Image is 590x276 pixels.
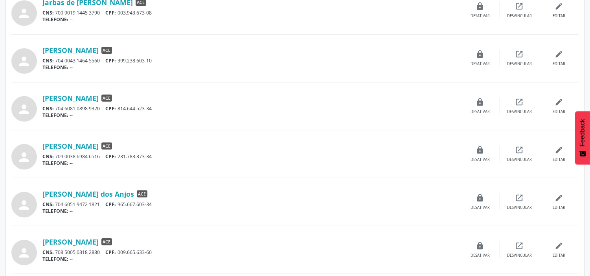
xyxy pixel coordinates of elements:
i: edit [555,2,563,11]
div: Editar [553,109,565,115]
span: ACE [101,143,112,150]
span: ACE [101,238,112,245]
span: ACE [101,95,112,102]
span: CPF: [106,105,116,112]
i: lock [476,2,485,11]
span: CPF: [106,153,116,160]
i: lock [476,50,485,58]
div: Desvincular [507,61,532,67]
i: edit [555,50,563,58]
a: [PERSON_NAME] [42,46,99,55]
i: person [17,54,31,68]
div: Desvincular [507,13,532,19]
i: open_in_new [515,194,524,202]
i: person [17,6,31,20]
i: open_in_new [515,2,524,11]
div: Editar [553,157,565,163]
div: Desativar [471,253,490,258]
i: open_in_new [515,241,524,250]
span: CNS: [42,153,54,160]
span: CNS: [42,9,54,16]
span: CPF: [106,57,116,64]
span: CNS: [42,249,54,256]
span: TELEFONE: [42,112,68,119]
span: TELEFONE: [42,160,68,166]
span: CNS: [42,201,54,208]
div: 709 0038 6984 6516 231.783.373-34 [42,153,461,160]
div: Desativar [471,157,490,163]
i: open_in_new [515,98,524,106]
i: person [17,198,31,212]
div: Desativar [471,13,490,19]
span: ACE [101,47,112,54]
a: [PERSON_NAME] [42,94,99,102]
i: lock [476,98,485,106]
i: person [17,150,31,164]
i: lock [476,146,485,154]
a: [PERSON_NAME] [42,142,99,150]
div: Desativar [471,61,490,67]
i: edit [555,194,563,202]
span: CPF: [106,9,116,16]
div: -- [42,256,461,262]
span: TELEFONE: [42,256,68,262]
div: Desativar [471,109,490,115]
a: [PERSON_NAME] [42,238,99,246]
i: edit [555,146,563,154]
div: Desvincular [507,157,532,163]
div: -- [42,16,461,23]
span: TELEFONE: [42,208,68,214]
div: Desvincular [507,205,532,210]
i: edit [555,241,563,250]
div: 700 9019 1445 3790 003.943.673-08 [42,9,461,16]
div: Editar [553,61,565,67]
i: lock [476,194,485,202]
div: Desvincular [507,253,532,258]
div: Editar [553,205,565,210]
div: -- [42,64,461,71]
span: CPF: [106,249,116,256]
span: TELEFONE: [42,16,68,23]
button: Feedback - Mostrar pesquisa [575,111,590,165]
i: lock [476,241,485,250]
div: -- [42,112,461,119]
span: Feedback [579,119,586,146]
div: -- [42,208,461,214]
i: person [17,102,31,116]
i: edit [555,98,563,106]
span: CNS: [42,57,54,64]
div: Editar [553,253,565,258]
div: Desvincular [507,109,532,115]
span: TELEFONE: [42,64,68,71]
i: open_in_new [515,50,524,58]
div: -- [42,160,461,166]
span: CPF: [106,201,116,208]
span: ACE [137,190,147,197]
div: Editar [553,13,565,19]
div: Desativar [471,205,490,210]
div: 708 5005 0318 2880 009.665.633-60 [42,249,461,256]
div: 704 0043 1464 5560 399.238.603-10 [42,57,461,64]
div: 704 6081 0898 9320 814.644.523-34 [42,105,461,112]
a: [PERSON_NAME] dos Anjos [42,190,134,198]
span: CNS: [42,105,54,112]
i: open_in_new [515,146,524,154]
div: 704 6051 9472 1821 965.667.603-34 [42,201,461,208]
